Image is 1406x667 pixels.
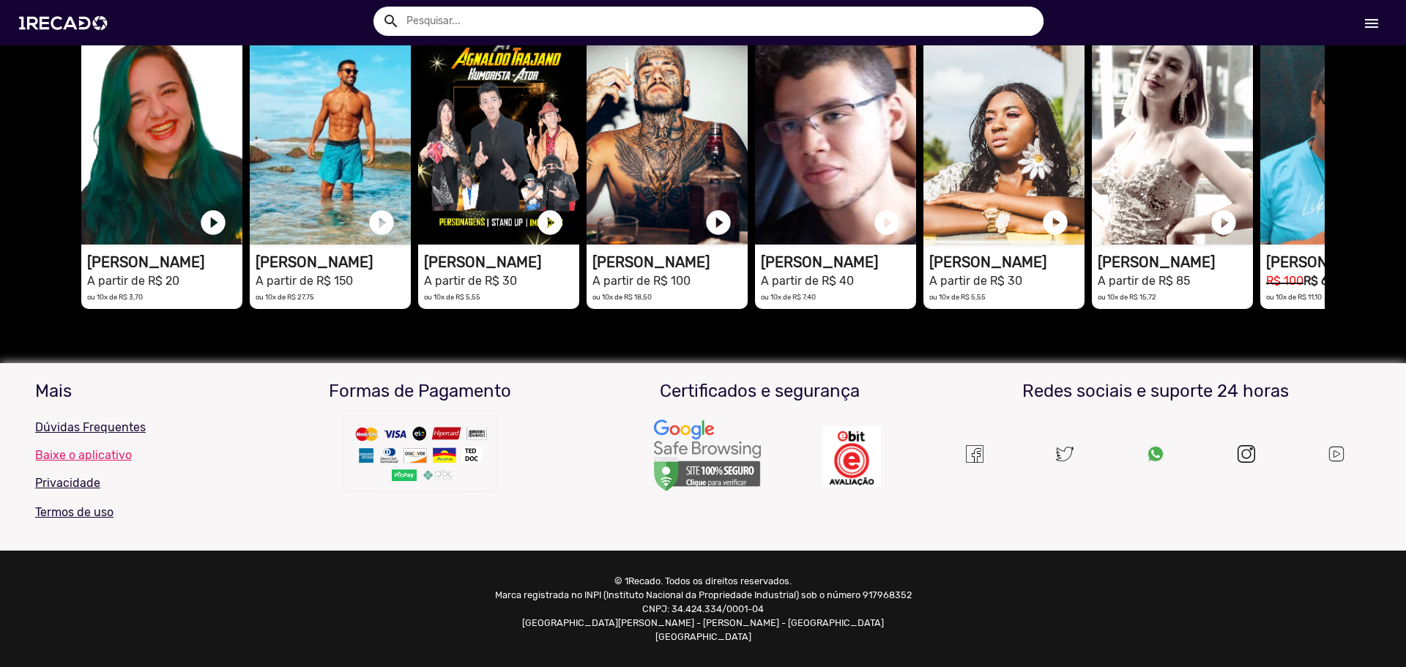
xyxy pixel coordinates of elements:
[822,426,881,487] img: Um recado,1Recado,1 recado,vídeo de famosos,site para pagar famosos,vídeos e lives exclusivas de ...
[87,274,179,288] small: A partir de R$ 20
[704,208,733,237] a: play_circle_filled
[35,504,239,521] p: Termos de uso
[929,274,1022,288] small: A partir de R$ 30
[929,253,1085,271] h1: [PERSON_NAME]
[1327,444,1346,463] img: Um recado,1Recado,1 recado,vídeo de famosos,site para pagar famosos,vídeos e lives exclusivas de ...
[35,381,239,402] h3: Mais
[652,419,762,493] img: Um recado,1Recado,1 recado,vídeo de famosos,site para pagar famosos,vídeos e lives exclusivas de ...
[761,274,854,288] small: A partir de R$ 40
[601,381,919,402] h3: Certificados e segurança
[1147,445,1164,463] img: Um recado,1Recado,1 recado,vídeo de famosos,site para pagar famosos,vídeos e lives exclusivas de ...
[592,293,652,301] small: ou 10x de R$ 18,50
[395,7,1044,36] input: Pesquisar...
[1238,445,1255,463] img: instagram.svg
[1266,293,1322,301] small: ou 10x de R$ 11,10
[340,407,501,502] img: Um recado,1Recado,1 recado,vídeo de famosos,site para pagar famosos,vídeos e lives exclusivas de ...
[592,274,691,288] small: A partir de R$ 100
[1209,208,1238,237] a: play_circle_filled
[87,293,143,301] small: ou 10x de R$ 3,70
[940,381,1371,402] h3: Redes sociais e suporte 24 horas
[755,32,916,245] video: 1RECADO vídeos dedicados para fãs e empresas
[1363,15,1380,32] mat-icon: Início
[1056,445,1074,463] img: twitter.svg
[256,253,411,271] h1: [PERSON_NAME]
[761,293,816,301] small: ou 10x de R$ 7,40
[761,253,916,271] h1: [PERSON_NAME]
[35,419,239,436] p: Dúvidas Frequentes
[1098,293,1156,301] small: ou 10x de R$ 15,72
[256,293,314,301] small: ou 10x de R$ 27,75
[256,274,353,288] small: A partir de R$ 150
[592,253,748,271] h1: [PERSON_NAME]
[1098,274,1190,288] small: A partir de R$ 85
[261,381,579,402] h3: Formas de Pagamento
[929,293,986,301] small: ou 10x de R$ 5,55
[198,208,228,237] a: play_circle_filled
[382,12,400,30] mat-icon: Example home icon
[81,32,242,245] video: 1RECADO vídeos dedicados para fãs e empresas
[535,208,565,237] a: play_circle_filled
[418,32,579,245] video: 1RECADO vídeos dedicados para fãs e empresas
[587,32,748,245] video: 1RECADO vídeos dedicados para fãs e empresas
[1092,32,1253,245] video: 1RECADO vídeos dedicados para fãs e empresas
[1098,253,1253,271] h1: [PERSON_NAME]
[87,253,242,271] h1: [PERSON_NAME]
[367,208,396,237] a: play_circle_filled
[424,274,517,288] small: A partir de R$ 30
[424,253,579,271] h1: [PERSON_NAME]
[966,445,983,463] img: Um recado,1Recado,1 recado,vídeo de famosos,site para pagar famosos,vídeos e lives exclusivas de ...
[872,208,901,237] a: play_circle_filled
[35,474,239,492] p: Privacidade
[424,293,480,301] small: ou 10x de R$ 5,55
[489,574,918,644] p: © 1Recado. Todos os direitos reservados. Marca registrada no INPI (Instituto Nacional da Propried...
[1303,274,1336,288] b: R$ 60
[35,448,239,462] a: Baixe o aplicativo
[377,7,403,33] button: Example home icon
[1266,274,1303,288] small: R$ 100
[1041,208,1070,237] a: play_circle_filled
[250,32,411,245] video: 1RECADO vídeos dedicados para fãs e empresas
[923,32,1085,245] video: 1RECADO vídeos dedicados para fãs e empresas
